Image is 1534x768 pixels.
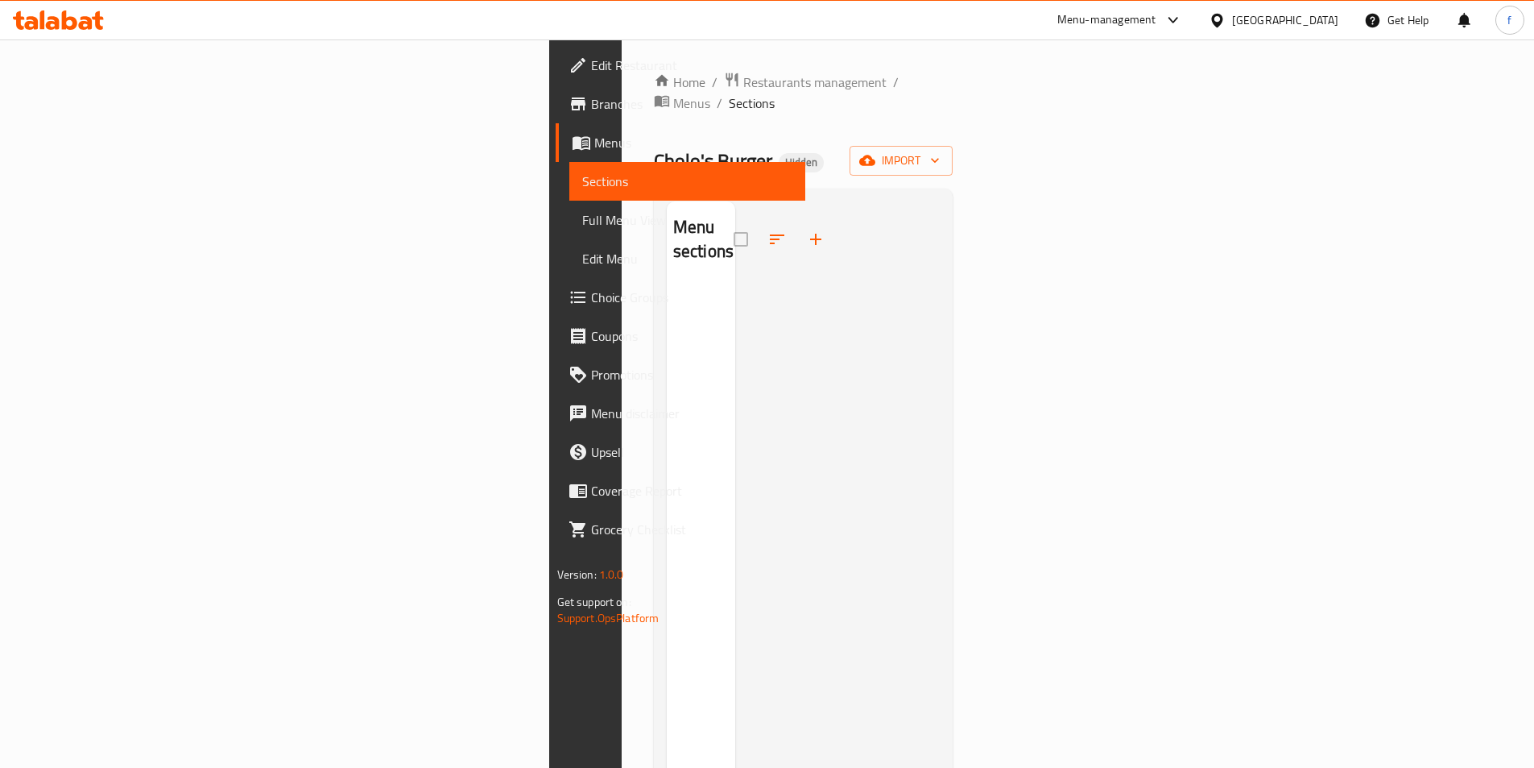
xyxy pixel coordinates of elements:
[569,201,805,239] a: Full Menu View
[582,210,792,230] span: Full Menu View
[591,481,792,500] span: Coverage Report
[556,85,805,123] a: Branches
[1232,11,1338,29] div: [GEOGRAPHIC_DATA]
[591,288,792,307] span: Choice Groups
[893,73,899,92] li: /
[1507,11,1511,29] span: f
[557,608,659,629] a: Support.OpsPlatform
[556,46,805,85] a: Edit Restaurant
[557,592,631,612] span: Get support on:
[850,146,953,176] button: import
[591,56,792,75] span: Edit Restaurant
[557,564,597,585] span: Version:
[594,133,792,152] span: Menus
[556,471,805,510] a: Coverage Report
[556,355,805,394] a: Promotions
[556,510,805,549] a: Grocery Checklist
[591,94,792,114] span: Branches
[556,394,805,433] a: Menu disclaimer
[556,317,805,355] a: Coupons
[599,564,624,585] span: 1.0.0
[796,220,835,259] button: Add section
[591,326,792,346] span: Coupons
[569,239,805,278] a: Edit Menu
[591,442,792,462] span: Upsell
[743,73,887,92] span: Restaurants management
[556,123,805,162] a: Menus
[724,72,887,93] a: Restaurants management
[862,151,940,171] span: import
[556,433,805,471] a: Upsell
[591,404,792,423] span: Menu disclaimer
[591,365,792,384] span: Promotions
[582,249,792,268] span: Edit Menu
[591,520,792,539] span: Grocery Checklist
[1057,10,1156,30] div: Menu-management
[582,172,792,191] span: Sections
[667,278,735,291] nav: Menu sections
[556,278,805,317] a: Choice Groups
[569,162,805,201] a: Sections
